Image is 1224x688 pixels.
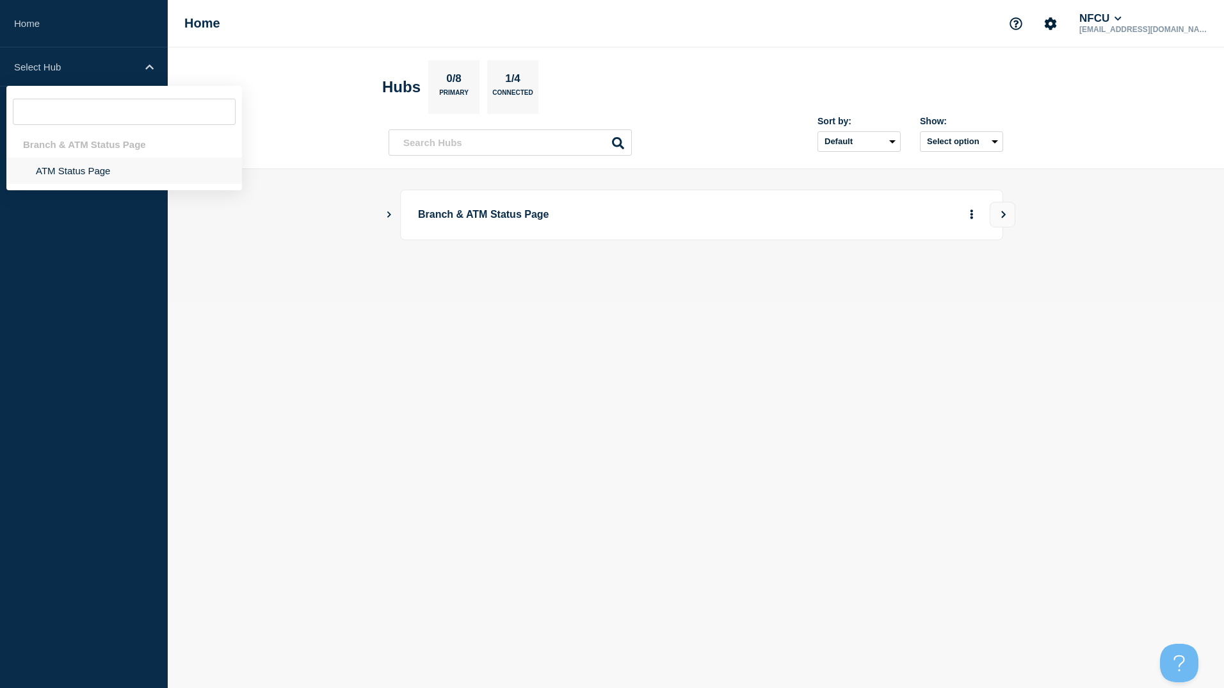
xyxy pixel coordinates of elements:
button: Support [1003,10,1029,37]
button: Account settings [1037,10,1064,37]
p: 0/8 [442,72,467,89]
div: Branch & ATM Status Page [6,131,242,158]
div: Sort by: [817,116,901,126]
select: Sort by [817,131,901,152]
p: [EMAIL_ADDRESS][DOMAIN_NAME] [1077,25,1210,34]
p: Branch & ATM Status Page [418,203,772,227]
input: Search Hubs [389,129,632,156]
h2: Hubs [382,78,421,96]
p: 1/4 [501,72,526,89]
h1: Home [184,16,220,31]
button: More actions [963,203,980,227]
li: ATM Status Page [6,158,242,184]
iframe: Help Scout Beacon - Open [1160,644,1198,682]
button: NFCU [1077,12,1124,25]
p: Primary [439,89,469,102]
p: Connected [492,89,533,102]
button: View [990,202,1015,227]
button: Show Connected Hubs [386,210,392,220]
button: Select option [920,131,1003,152]
div: Show: [920,116,1003,126]
p: Select Hub [14,61,137,72]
